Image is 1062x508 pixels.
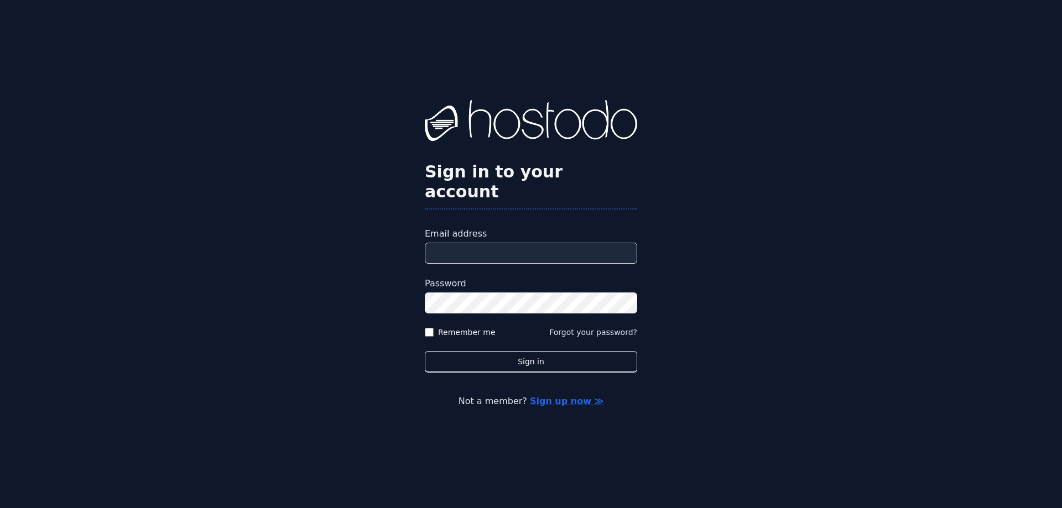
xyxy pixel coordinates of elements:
label: Password [425,277,637,290]
a: Sign up now ≫ [530,396,603,406]
label: Email address [425,227,637,240]
img: Hostodo [425,100,637,144]
button: Sign in [425,351,637,373]
p: Not a member? [53,395,1009,408]
label: Remember me [438,327,496,338]
h2: Sign in to your account [425,162,637,202]
button: Forgot your password? [549,327,637,338]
